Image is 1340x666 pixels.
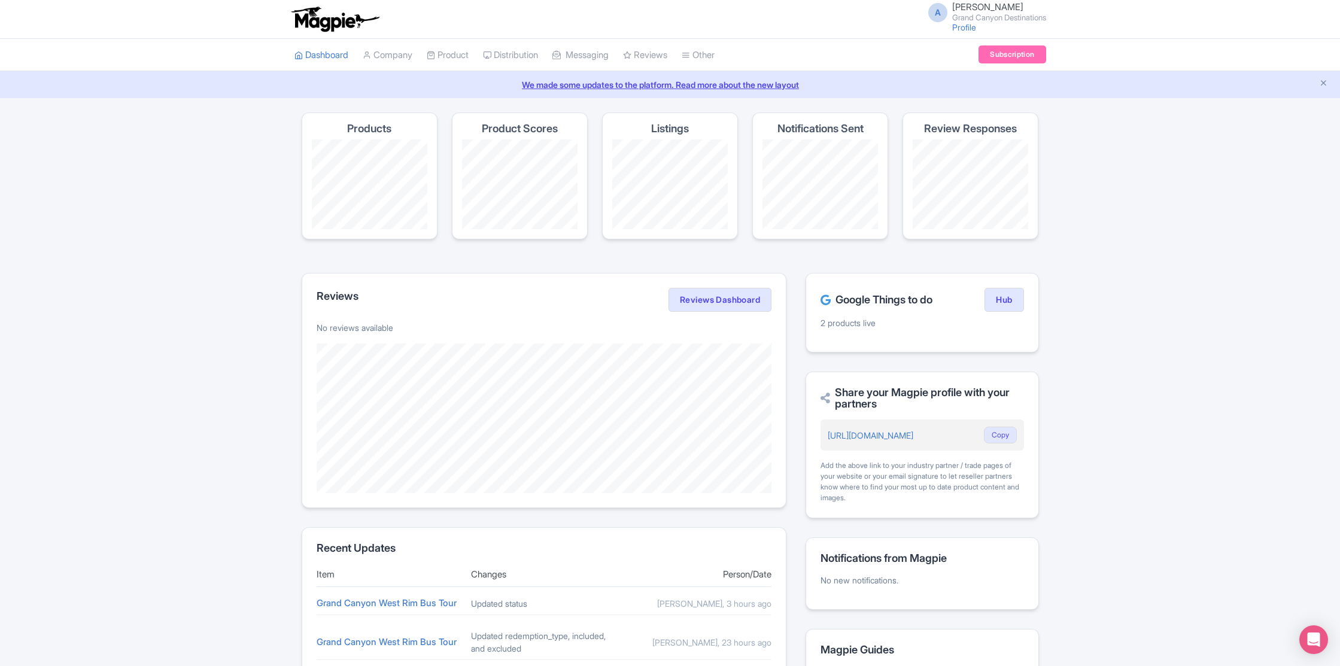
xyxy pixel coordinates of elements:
h4: Review Responses [924,123,1017,135]
a: Dashboard [294,39,348,72]
h4: Product Scores [482,123,558,135]
a: Messaging [552,39,609,72]
span: A [928,3,947,22]
a: Grand Canyon West Rim Bus Tour [317,636,457,647]
a: Other [682,39,715,72]
h2: Recent Updates [317,542,772,554]
img: logo-ab69f6fb50320c5b225c76a69d11143b.png [288,6,381,32]
div: Changes [471,568,616,582]
h2: Google Things to do [821,294,932,306]
a: Distribution [483,39,538,72]
div: Updated status [471,597,616,610]
button: Close announcement [1319,77,1328,91]
span: [PERSON_NAME] [952,1,1023,13]
a: We made some updates to the platform. Read more about the new layout [7,78,1333,91]
div: [PERSON_NAME], 23 hours ago [626,636,771,649]
a: Grand Canyon West Rim Bus Tour [317,597,457,609]
div: Open Intercom Messenger [1299,625,1328,654]
h2: Share your Magpie profile with your partners [821,387,1023,410]
div: Item [317,568,462,582]
p: No new notifications. [821,574,1023,586]
p: No reviews available [317,321,772,334]
div: [PERSON_NAME], 3 hours ago [626,597,771,610]
div: Person/Date [626,568,771,582]
div: Add the above link to your industry partner / trade pages of your website or your email signature... [821,460,1023,503]
h2: Reviews [317,290,358,302]
a: Reviews [623,39,667,72]
a: Company [363,39,412,72]
h4: Listings [651,123,689,135]
a: [URL][DOMAIN_NAME] [828,430,913,440]
a: A [PERSON_NAME] Grand Canyon Destinations [921,2,1046,22]
a: Profile [952,22,976,32]
div: Updated redemption_type, included, and excluded [471,629,616,655]
a: Product [427,39,469,72]
a: Hub [985,288,1023,312]
a: Subscription [979,45,1046,63]
h4: Products [347,123,391,135]
h2: Notifications from Magpie [821,552,1023,564]
small: Grand Canyon Destinations [952,14,1046,22]
a: Reviews Dashboard [669,288,771,312]
h4: Notifications Sent [777,123,864,135]
button: Copy [984,427,1017,443]
p: 2 products live [821,317,1023,329]
h2: Magpie Guides [821,644,1023,656]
